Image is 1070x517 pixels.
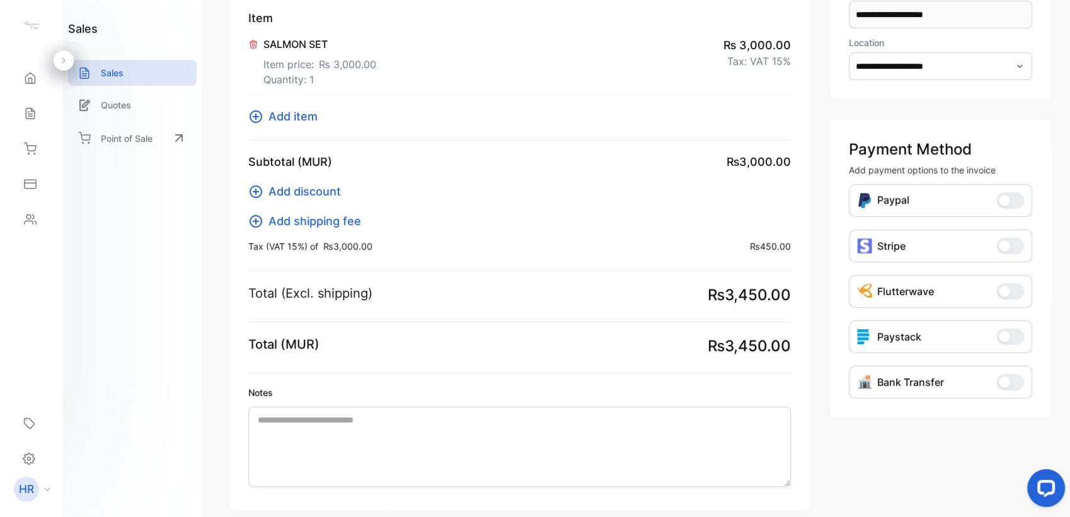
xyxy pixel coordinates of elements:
[248,240,372,253] p: Tax (VAT 15%) of
[877,192,909,209] p: Paypal
[857,192,872,209] img: Icon
[68,20,98,37] h1: sales
[877,329,921,344] p: Paystack
[263,52,376,72] p: Item price:
[857,375,872,390] img: Icon
[750,240,791,253] span: ₨450.00
[268,183,341,200] span: Add discount
[248,108,325,125] button: Add item
[68,60,197,86] a: Sales
[723,37,791,54] span: ₨ 3,000.00
[849,37,884,48] label: Location
[248,153,332,170] p: Subtotal (MUR)
[849,163,1032,177] p: Add payment options to the invoice
[849,138,1032,161] p: Payment Method
[19,481,34,497] p: HR
[248,335,319,354] p: Total (MUR)
[248,386,791,399] label: Notes
[263,72,376,87] p: Quantity: 1
[101,132,152,145] p: Point of Sale
[877,375,944,390] p: Bank Transfer
[22,16,41,35] img: logo
[68,92,197,118] a: Quotes
[248,183,348,200] button: Add discount
[857,329,872,344] img: icon
[727,54,791,69] p: Tax: VAT 15%
[268,108,318,125] span: Add item
[101,98,131,112] p: Quotes
[708,335,791,357] span: ₨3,450.00
[101,66,124,79] p: Sales
[263,37,376,52] p: SALMON SET
[857,238,872,253] img: icon
[323,240,372,253] span: ₨3,000.00
[1017,464,1070,517] iframe: LiveChat chat widget
[248,9,791,26] p: Item
[877,238,906,253] p: Stripe
[708,284,791,306] span: ₨3,450.00
[268,212,361,229] span: Add shipping fee
[248,212,369,229] button: Add shipping fee
[877,284,934,299] p: Flutterwave
[857,284,872,299] img: Icon
[727,153,791,170] span: ₨3,000.00
[319,57,376,72] span: ₨ 3,000.00
[248,284,372,303] p: Total (Excl. shipping)
[68,124,197,152] a: Point of Sale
